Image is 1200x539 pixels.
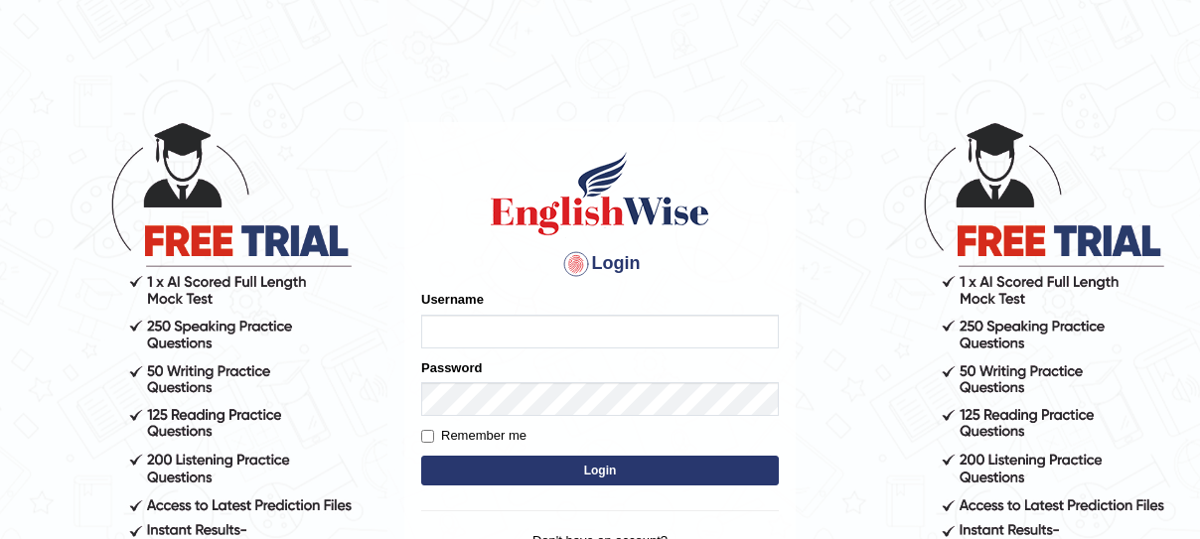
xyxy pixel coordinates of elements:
[421,430,434,443] input: Remember me
[421,358,482,377] label: Password
[421,248,779,280] h4: Login
[487,149,713,238] img: Logo of English Wise sign in for intelligent practice with AI
[421,456,779,485] button: Login
[421,290,484,309] label: Username
[421,426,526,446] label: Remember me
